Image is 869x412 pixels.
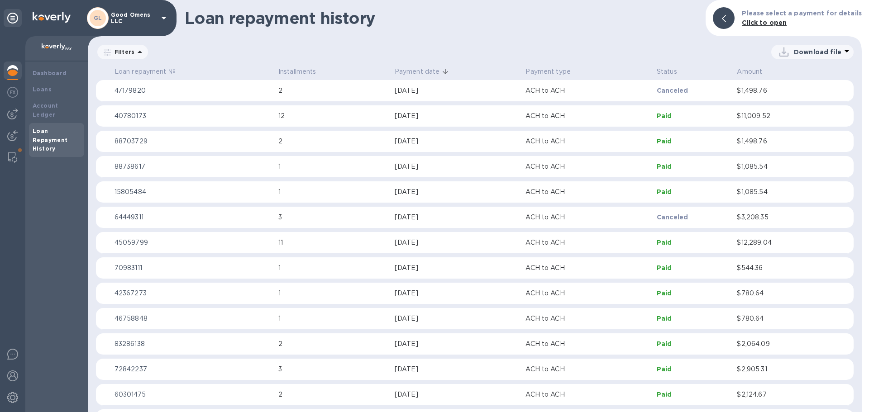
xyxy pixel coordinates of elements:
[7,87,18,98] img: Foreign exchange
[525,314,649,323] p: ACH to ACH
[737,67,762,76] p: Amount
[4,9,22,27] div: Unpin categories
[657,314,730,323] p: Paid
[278,238,387,247] p: 11
[115,67,187,76] span: Loan repayment №
[525,339,649,349] p: ACH to ACH
[737,289,820,298] p: $780.64
[525,263,649,273] p: ACH to ACH
[395,289,519,298] div: [DATE]
[737,111,820,121] p: $11,009.52
[115,213,271,222] p: 64449311
[33,12,71,23] img: Logo
[94,14,102,21] b: GL
[115,339,271,349] p: 83286138
[525,67,571,76] p: Payment type
[525,238,649,247] p: ACH to ACH
[657,289,730,298] p: Paid
[278,339,387,349] p: 2
[657,238,730,247] p: Paid
[278,111,387,121] p: 12
[737,187,820,197] p: $1,085.54
[525,137,649,146] p: ACH to ACH
[657,67,677,76] p: Status
[737,390,820,399] p: $2,124.67
[395,213,519,222] div: [DATE]
[525,187,649,197] p: ACH to ACH
[33,102,58,118] b: Account Ledger
[657,263,730,272] p: Paid
[657,213,730,222] p: Canceled
[278,213,387,222] p: 3
[115,137,271,146] p: 88703729
[278,67,328,76] span: Installments
[278,390,387,399] p: 2
[395,390,519,399] div: [DATE]
[737,365,820,374] p: $2,905.31
[111,12,156,24] p: Good Omens LLC
[737,238,820,247] p: $12,289.04
[737,67,774,76] span: Amount
[395,339,519,349] div: [DATE]
[115,390,271,399] p: 60301475
[278,314,387,323] p: 1
[525,289,649,298] p: ACH to ACH
[115,238,271,247] p: 45059799
[742,19,787,26] b: Click to open
[737,339,820,349] p: $2,064.09
[33,128,68,152] b: Loan Repayment History
[115,162,271,171] p: 88738617
[278,162,387,171] p: 1
[185,9,698,28] h1: Loan repayment history
[278,263,387,273] p: 1
[33,70,67,76] b: Dashboard
[115,111,271,121] p: 40780173
[657,187,730,196] p: Paid
[657,162,730,171] p: Paid
[657,390,730,399] p: Paid
[115,365,271,374] p: 72842237
[737,162,820,171] p: $1,085.54
[657,67,689,76] span: Status
[737,314,820,323] p: $780.64
[525,86,649,95] p: ACH to ACH
[395,238,519,247] div: [DATE]
[737,86,820,95] p: $1,498.76
[395,67,440,76] p: Payment date
[395,137,519,146] div: [DATE]
[525,390,649,399] p: ACH to ACH
[657,86,730,95] p: Canceled
[657,365,730,374] p: Paid
[115,314,271,323] p: 46758848
[395,263,519,273] div: [DATE]
[278,187,387,197] p: 1
[115,86,271,95] p: 47179820
[737,263,820,273] p: $544.36
[115,263,271,273] p: 70983111
[657,339,730,348] p: Paid
[525,162,649,171] p: ACH to ACH
[657,137,730,146] p: Paid
[395,187,519,197] div: [DATE]
[115,187,271,197] p: 15805484
[395,365,519,374] div: [DATE]
[278,365,387,374] p: 3
[278,86,387,95] p: 2
[525,111,649,121] p: ACH to ACH
[115,289,271,298] p: 42367273
[737,137,820,146] p: $1,498.76
[794,47,841,57] p: Download file
[395,111,519,121] div: [DATE]
[395,86,519,95] div: [DATE]
[525,365,649,374] p: ACH to ACH
[278,289,387,298] p: 1
[742,9,862,17] b: Please select a payment for details
[115,67,176,76] p: Loan repayment №
[278,137,387,146] p: 2
[657,111,730,120] p: Paid
[395,162,519,171] div: [DATE]
[395,67,452,76] span: Payment date
[33,86,52,93] b: Loans
[395,314,519,323] div: [DATE]
[525,213,649,222] p: ACH to ACH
